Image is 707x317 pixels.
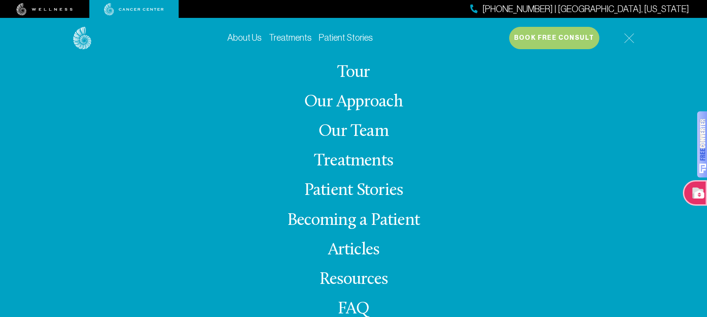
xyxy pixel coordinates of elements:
[304,93,403,111] a: Our Approach
[287,212,420,229] a: Becoming a Patient
[269,33,312,42] a: Treatments
[318,123,389,140] a: Our Team
[319,271,388,288] a: Resources
[319,33,373,42] a: Patient Stories
[104,3,164,16] img: cancer center
[482,3,689,16] span: [PHONE_NUMBER] | [GEOGRAPHIC_DATA], [US_STATE]
[328,241,380,259] a: Articles
[509,27,599,49] button: Book Free Consult
[17,3,73,16] img: wellness
[73,27,92,50] img: logo
[304,182,403,199] a: Patient Stories
[227,33,262,42] a: About Us
[470,3,689,16] a: [PHONE_NUMBER] | [GEOGRAPHIC_DATA], [US_STATE]
[314,152,393,170] a: Treatments
[337,64,370,81] a: Tour
[624,33,634,43] img: icon-hamburger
